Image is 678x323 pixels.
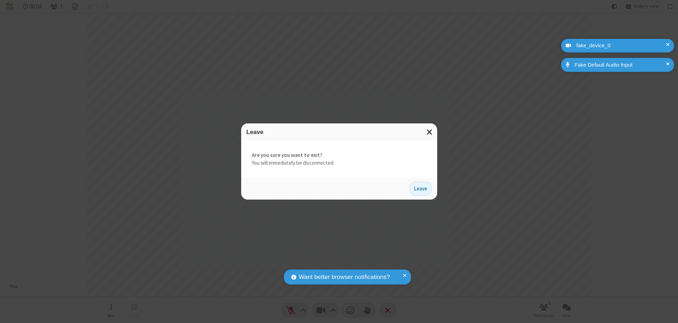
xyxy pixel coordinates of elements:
[422,123,437,141] button: Close modal
[246,129,432,135] h3: Leave
[299,273,390,282] span: Want better browser notifications?
[572,61,669,69] div: Fake Default Audio Input
[252,151,427,159] strong: Are you sure you want to exit?
[574,42,669,50] div: fake_device_0
[409,182,432,196] button: Leave
[241,141,437,178] div: You will immediately be disconnected.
